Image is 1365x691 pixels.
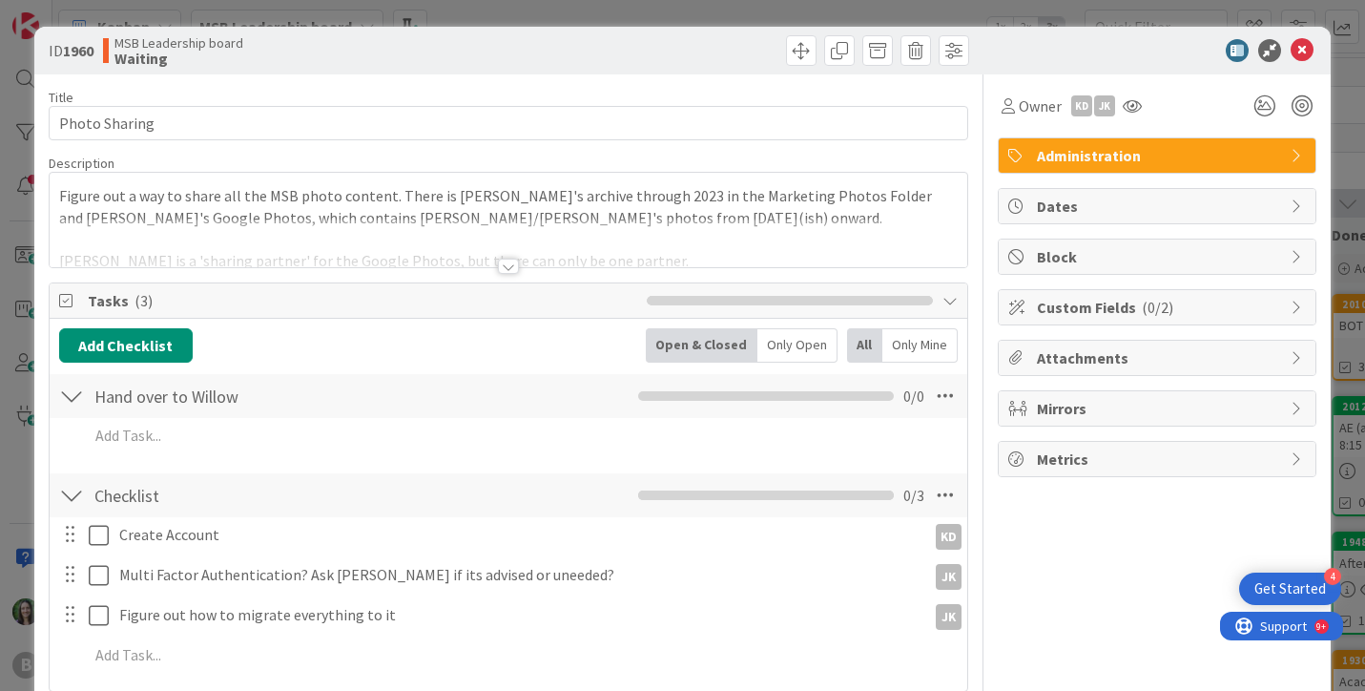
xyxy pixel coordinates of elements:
[1037,448,1281,471] span: Metrics
[1071,95,1092,116] div: KD
[1094,95,1115,116] div: JK
[646,328,757,363] div: Open & Closed
[119,564,919,586] p: Multi Factor Authentication? Ask [PERSON_NAME] if its advised or uneeded?
[1239,573,1341,605] div: Open Get Started checklist, remaining modules: 4
[88,379,474,413] input: Add Checklist...
[757,328,838,363] div: Only Open
[1037,397,1281,420] span: Mirrors
[49,89,73,106] label: Title
[882,328,958,363] div: Only Mine
[1324,568,1341,585] div: 4
[49,155,114,172] span: Description
[1142,298,1173,317] span: ( 0/2 )
[59,185,958,228] p: Figure out a way to share all the MSB photo content. There is [PERSON_NAME]'s archive through 202...
[1037,346,1281,369] span: Attachments
[88,478,474,513] input: Add Checklist...
[903,484,924,507] span: 0 / 3
[134,291,153,310] span: ( 3 )
[63,41,93,60] b: 1960
[59,328,193,363] button: Add Checklist
[88,289,637,312] span: Tasks
[49,39,93,62] span: ID
[114,51,243,66] b: Waiting
[1037,245,1281,268] span: Block
[1037,144,1281,167] span: Administration
[936,604,962,630] div: JK
[96,8,106,23] div: 9+
[49,106,968,140] input: type card name here...
[936,564,962,590] div: JK
[1037,195,1281,218] span: Dates
[114,35,243,51] span: MSB Leadership board
[847,328,882,363] div: All
[903,385,924,408] span: 0 / 0
[1019,94,1062,117] span: Owner
[119,604,919,626] p: Figure out how to migrate everything to it
[936,524,962,550] div: KD
[1254,579,1326,598] div: Get Started
[119,524,919,546] p: Create Account
[1037,296,1281,319] span: Custom Fields
[40,3,87,26] span: Support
